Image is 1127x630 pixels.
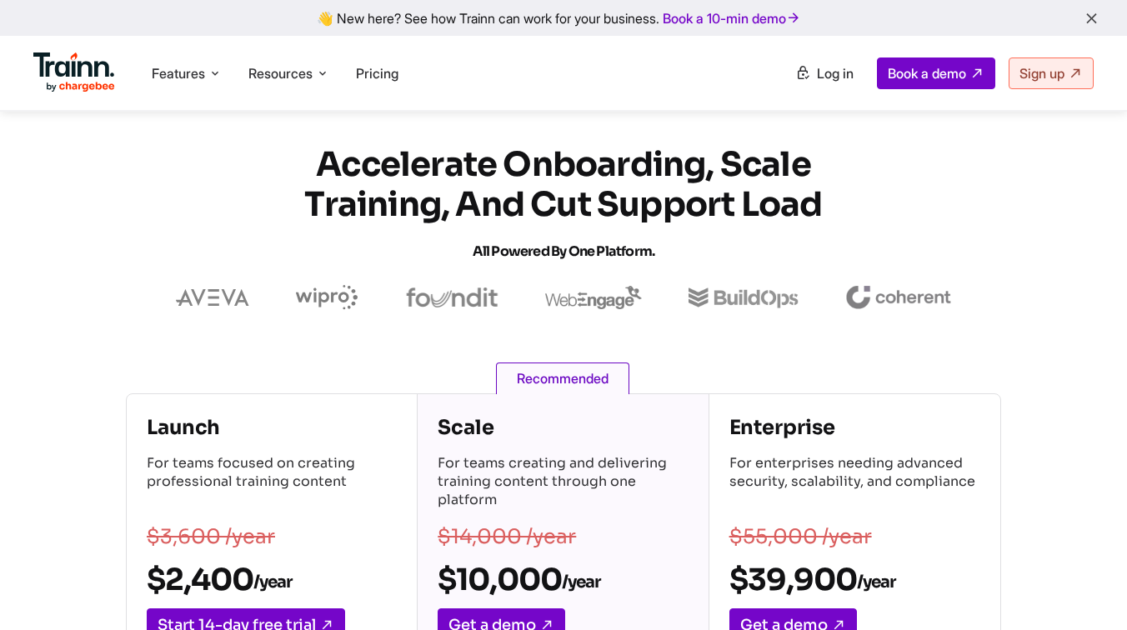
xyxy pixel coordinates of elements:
img: webengage logo [545,286,642,309]
h4: Enterprise [729,414,980,441]
h2: $10,000 [438,561,688,598]
img: coherent logo [845,286,951,309]
h1: Accelerate Onboarding, Scale Training, and Cut Support Load [263,145,864,272]
h4: Scale [438,414,688,441]
span: Sign up [1019,65,1064,82]
h2: $39,900 [729,561,980,598]
p: For teams creating and delivering training content through one platform [438,454,688,512]
span: Features [152,64,205,82]
h4: Launch [147,414,397,441]
s: $3,600 /year [147,524,275,549]
iframe: Chat Widget [1044,550,1127,630]
img: Trainn Logo [33,52,115,92]
s: $55,000 /year [729,524,872,549]
span: Book a demo [888,65,966,82]
a: Log in [785,58,864,88]
p: For teams focused on creating professional training content [147,454,397,512]
img: wipro logo [296,285,358,310]
span: Recommended [496,362,629,394]
h2: $2,400 [147,561,397,598]
img: foundit logo [405,287,498,307]
span: Log in [817,65,854,82]
img: buildops logo [689,287,798,308]
a: Book a 10-min demo [659,7,804,30]
p: For enterprises needing advanced security, scalability, and compliance [729,454,980,512]
sub: /year [253,572,292,592]
sub: /year [857,572,895,592]
s: $14,000 /year [438,524,576,549]
sub: /year [562,572,600,592]
a: Sign up [1009,57,1094,89]
span: Resources [248,64,313,82]
div: 👋 New here? See how Trainn can work for your business. [10,10,1117,26]
a: Pricing [356,65,398,82]
a: Book a demo [877,57,995,89]
img: aveva logo [176,289,249,306]
span: All Powered by One Platform. [473,242,655,260]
